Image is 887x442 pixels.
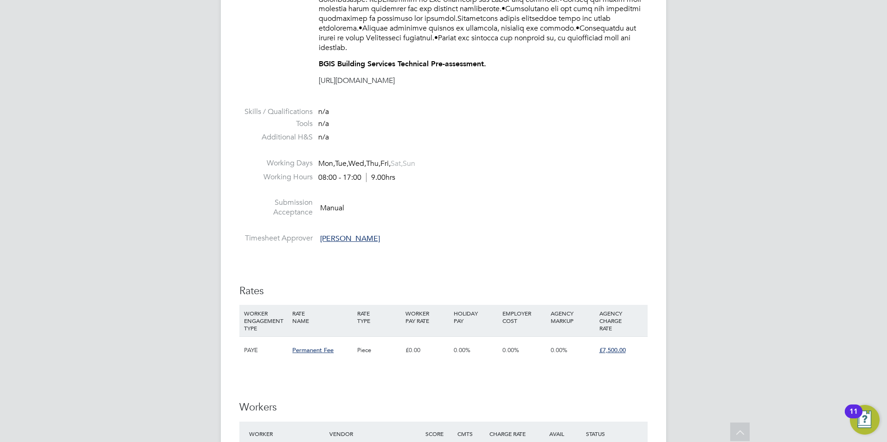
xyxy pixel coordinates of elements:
div: 11 [849,411,858,423]
div: Status [584,425,648,442]
div: 08:00 - 17:00 [318,173,395,183]
div: Charge Rate [487,425,535,442]
span: Fri, [380,159,391,168]
span: 9.00hrs [366,173,395,182]
label: Submission Acceptance [239,198,313,217]
label: Timesheet Approver [239,234,313,243]
label: Additional H&S [239,133,313,142]
h3: Workers [239,401,648,414]
label: Tools [239,119,313,129]
div: AGENCY MARKUP [548,305,597,329]
label: Working Days [239,158,313,168]
div: Piece [355,337,403,364]
span: n/a [318,107,329,116]
div: RATE TYPE [355,305,403,329]
span: Manual [320,203,344,213]
div: RATE NAME [290,305,354,329]
a: [URL][DOMAIN_NAME] [319,76,395,85]
span: Sat, [391,159,403,168]
div: Score [423,425,455,442]
button: Open Resource Center, 11 new notifications [850,405,880,435]
span: Sun [403,159,415,168]
span: n/a [318,133,329,142]
span: 0.00% [454,346,470,354]
div: Worker [247,425,327,442]
div: Cmts [455,425,487,442]
h3: Rates [239,284,648,298]
div: AGENCY CHARGE RATE [597,305,645,336]
span: Mon, [318,159,335,168]
span: 0.00% [551,346,567,354]
span: [PERSON_NAME] [320,234,380,243]
span: Thu, [366,159,380,168]
strong: BGIS Building Services Technical Pre-assessment. [319,59,486,68]
div: Avail [535,425,584,442]
div: WORKER PAY RATE [403,305,451,329]
span: n/a [318,119,329,128]
label: Working Hours [239,172,313,182]
span: Permanent Fee [292,346,334,354]
span: £7,500.00 [599,346,626,354]
div: PAYE [242,337,290,364]
div: EMPLOYER COST [500,305,548,329]
div: £0.00 [403,337,451,364]
div: HOLIDAY PAY [451,305,500,329]
label: Skills / Qualifications [239,107,313,117]
div: WORKER ENGAGEMENT TYPE [242,305,290,336]
span: 0.00% [502,346,519,354]
span: Tue, [335,159,348,168]
div: Vendor [327,425,423,442]
span: Wed, [348,159,366,168]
